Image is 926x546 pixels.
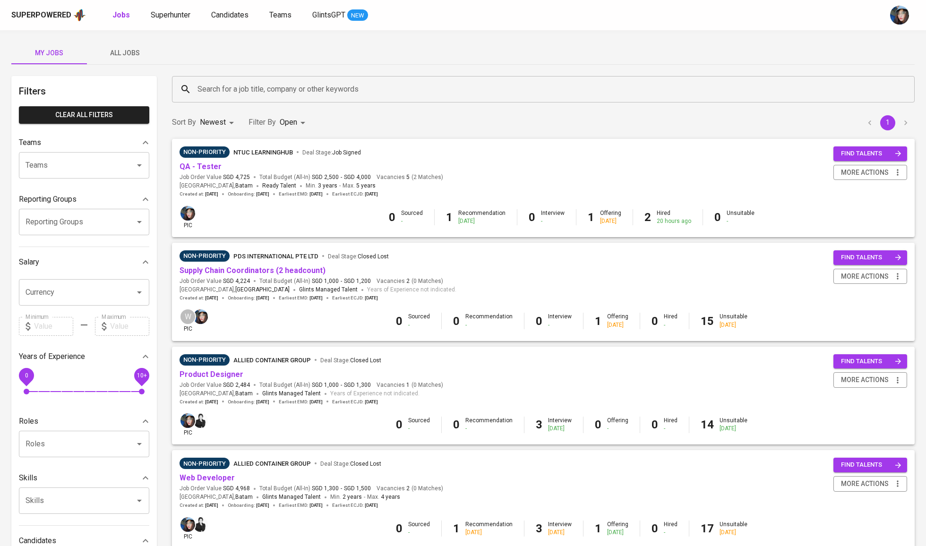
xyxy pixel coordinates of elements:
div: Recommendation [465,313,513,329]
span: Job Order Value [180,173,250,181]
span: Onboarding : [228,295,269,301]
p: Teams [19,137,41,148]
div: Newest [200,114,237,131]
b: 0 [595,418,601,431]
span: Earliest ECJD : [332,295,378,301]
span: PDS International Pte Ltd [233,253,318,260]
span: SGD 2,484 [223,381,250,389]
p: Roles [19,416,38,427]
img: diazagista@glints.com [193,309,208,324]
div: [DATE] [720,321,747,329]
div: Unsuitable [720,313,747,329]
a: QA - Tester [180,162,222,171]
button: find talents [833,458,907,472]
div: [DATE] [720,425,747,433]
nav: pagination navigation [861,115,915,130]
span: [DATE] [365,191,378,197]
div: Sourced [408,417,430,433]
img: medwi@glints.com [193,413,208,428]
span: Total Budget (All-In) [259,485,371,493]
div: Pending Client’s Feedback, Sufficient Talents in Pipeline [180,458,230,469]
span: Total Budget (All-In) [259,277,371,285]
button: find talents [833,250,907,265]
span: Earliest ECJD : [332,191,378,197]
span: SGD 4,000 [344,173,371,181]
div: Interview [548,313,572,329]
span: more actions [841,271,889,282]
span: Vacancies ( 0 Matches ) [377,277,443,285]
div: - [408,529,430,537]
span: My Jobs [17,47,81,59]
button: Open [133,437,146,451]
span: Candidates [211,10,249,19]
span: SGD 1,200 [344,277,371,285]
a: Supply Chain Coordinators (2 headcount) [180,266,326,275]
span: SGD 4,224 [223,277,250,285]
span: Non-Priority [180,147,230,157]
span: [DATE] [205,295,218,301]
a: Candidates [211,9,250,21]
img: app logo [73,8,86,22]
button: more actions [833,372,907,388]
span: [DATE] [205,191,218,197]
span: Created at : [180,502,218,509]
span: Closed Lost [358,253,389,260]
b: 0 [714,211,721,224]
b: Jobs [112,10,130,19]
button: Clear All filters [19,106,149,124]
span: Glints Managed Talent [262,494,321,500]
span: Non-Priority [180,459,230,469]
p: Reporting Groups [19,194,77,205]
b: 17 [701,522,714,535]
div: Reporting Groups [19,190,149,209]
div: - [465,321,513,329]
img: diazagista@glints.com [180,517,195,532]
span: [DATE] [309,295,323,301]
span: Onboarding : [228,399,269,405]
span: 5 [405,173,410,181]
div: - [607,425,628,433]
span: [GEOGRAPHIC_DATA] [235,285,290,295]
span: Vacancies ( 0 Matches ) [377,381,443,389]
p: Newest [200,117,226,128]
span: [DATE] [365,399,378,405]
b: 1 [595,522,601,535]
div: - [408,425,430,433]
span: SGD 1,500 [344,485,371,493]
span: NTUC LearningHub [233,149,293,156]
span: more actions [841,478,889,490]
input: Value [110,317,149,336]
p: Sort By [172,117,196,128]
b: 0 [453,315,460,328]
span: SGD 4,725 [223,173,250,181]
span: Max. [367,494,400,500]
span: [DATE] [309,502,323,509]
span: [GEOGRAPHIC_DATA] , [180,389,253,399]
span: [DATE] [309,191,323,197]
img: diazagista@glints.com [180,206,195,221]
span: Max. [343,182,376,189]
div: [DATE] [548,529,572,537]
span: Glints Managed Talent [299,286,358,293]
span: Clear All filters [26,109,142,121]
span: Deal Stage : [328,253,389,260]
img: medwi@glints.com [193,517,208,532]
b: 15 [701,315,714,328]
div: Pending Client’s Feedback [180,354,230,366]
span: 4 years [381,494,400,500]
div: Hired [657,209,691,225]
span: [DATE] [256,399,269,405]
span: 2 [405,485,410,493]
span: Superhunter [151,10,190,19]
span: Total Budget (All-In) [259,381,371,389]
span: [DATE] [256,295,269,301]
span: more actions [841,374,889,386]
span: [GEOGRAPHIC_DATA] , [180,285,290,295]
div: Recommendation [458,209,506,225]
b: 1 [595,315,601,328]
span: Job Order Value [180,485,250,493]
b: 1 [588,211,594,224]
span: Non-Priority [180,355,230,365]
span: [DATE] [205,399,218,405]
span: 1 [405,381,410,389]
